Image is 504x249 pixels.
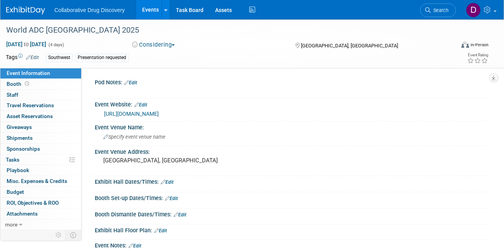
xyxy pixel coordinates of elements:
[54,7,125,13] span: Collaborative Drug Discovery
[129,41,178,49] button: Considering
[7,211,38,217] span: Attachments
[6,157,19,163] span: Tasks
[461,42,469,48] img: Format-Inperson.png
[26,55,39,60] a: Edit
[7,135,33,141] span: Shipments
[134,102,147,108] a: Edit
[95,209,488,219] div: Booth Dismantle Dates/Times:
[7,70,50,76] span: Event Information
[7,189,24,195] span: Budget
[431,7,448,13] span: Search
[23,41,30,47] span: to
[95,77,488,87] div: Pod Notes:
[95,122,488,131] div: Event Venue Name:
[7,200,59,206] span: ROI, Objectives & ROO
[0,79,81,89] a: Booth
[7,167,29,173] span: Playbook
[95,225,488,235] div: Exhibit Hall Floor Plan:
[5,221,17,228] span: more
[6,53,39,62] td: Tags
[129,243,141,249] a: Edit
[165,196,178,201] a: Edit
[0,90,81,100] a: Staff
[0,219,81,230] a: more
[7,124,32,130] span: Giveaways
[95,146,488,156] div: Event Venue Address:
[0,176,81,186] a: Misc. Expenses & Credits
[66,230,82,240] td: Toggle Event Tabs
[161,179,174,185] a: Edit
[0,133,81,143] a: Shipments
[95,192,488,202] div: Booth Set-up Dates/Times:
[174,212,186,218] a: Edit
[0,100,81,111] a: Travel Reservations
[6,41,47,48] span: [DATE] [DATE]
[23,81,31,87] span: Booth not reserved yet
[420,3,456,17] a: Search
[0,111,81,122] a: Asset Reservations
[154,228,167,233] a: Edit
[301,43,398,49] span: [GEOGRAPHIC_DATA], [GEOGRAPHIC_DATA]
[0,165,81,176] a: Playbook
[418,40,488,52] div: Event Format
[0,155,81,165] a: Tasks
[7,102,54,108] span: Travel Reservations
[467,53,488,57] div: Event Rating
[46,54,73,62] div: Southwest
[52,230,66,240] td: Personalize Event Tab Strip
[0,209,81,219] a: Attachments
[75,54,129,62] div: Presentation requested
[0,198,81,208] a: ROI, Objectives & ROO
[7,92,18,98] span: Staff
[7,178,67,184] span: Misc. Expenses & Credits
[95,99,488,109] div: Event Website:
[103,157,250,164] pre: [GEOGRAPHIC_DATA], [GEOGRAPHIC_DATA]
[3,23,447,37] div: World ADC [GEOGRAPHIC_DATA] 2025
[104,111,159,117] a: [URL][DOMAIN_NAME]
[470,42,488,48] div: In-Person
[103,134,165,140] span: Specify event venue name
[48,42,64,47] span: (4 days)
[6,7,45,14] img: ExhibitDay
[7,81,31,87] span: Booth
[0,68,81,78] a: Event Information
[0,122,81,132] a: Giveaways
[466,3,481,17] img: Daniel Castro
[95,176,488,186] div: Exhibit Hall Dates/Times:
[7,113,53,119] span: Asset Reservations
[124,80,137,85] a: Edit
[7,146,40,152] span: Sponsorships
[0,144,81,154] a: Sponsorships
[0,187,81,197] a: Budget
